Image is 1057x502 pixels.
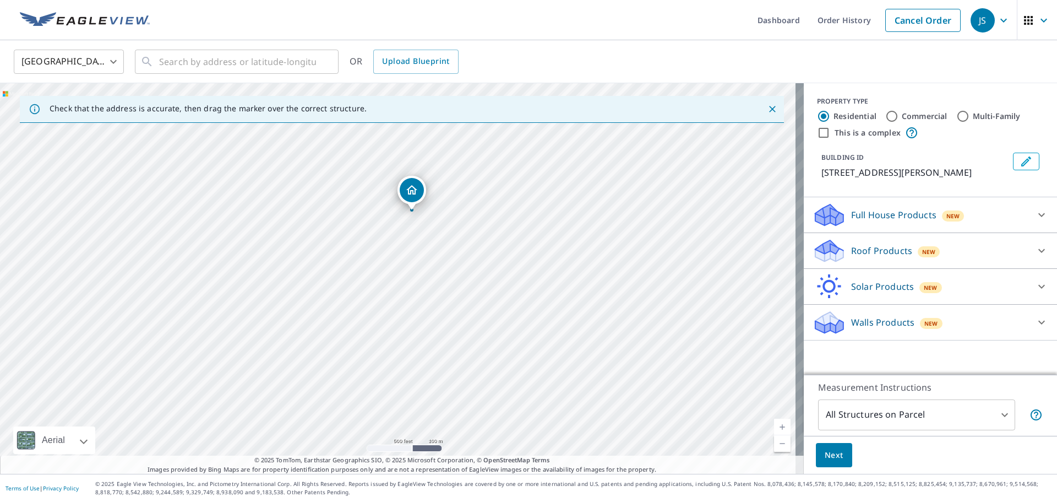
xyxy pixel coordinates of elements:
[774,435,791,452] a: Current Level 16, Zoom Out
[254,456,550,465] span: © 2025 TomTom, Earthstar Geographics SIO, © 2025 Microsoft Corporation, ©
[13,427,95,454] div: Aerial
[373,50,458,74] a: Upload Blueprint
[973,111,1021,122] label: Multi-Family
[774,419,791,435] a: Current Level 16, Zoom In
[50,104,367,114] p: Check that the address is accurate, then drag the marker over the correct structure.
[14,46,124,77] div: [GEOGRAPHIC_DATA]
[885,9,961,32] a: Cancel Order
[817,96,1044,106] div: PROPERTY TYPE
[483,456,530,464] a: OpenStreetMap
[1029,408,1043,422] span: Your report will include each building or structure inside the parcel boundary. In some cases, du...
[6,484,40,492] a: Terms of Use
[350,50,459,74] div: OR
[946,212,960,220] span: New
[971,8,995,33] div: JS
[43,484,79,492] a: Privacy Policy
[821,153,864,162] p: BUILDING ID
[818,400,1015,430] div: All Structures on Parcel
[1013,153,1039,170] button: Edit building 1
[6,485,79,492] p: |
[924,283,938,292] span: New
[813,237,1048,264] div: Roof ProductsNew
[851,280,914,293] p: Solar Products
[813,202,1048,228] div: Full House ProductsNew
[159,46,316,77] input: Search by address or latitude-longitude
[924,319,938,328] span: New
[818,381,1043,394] p: Measurement Instructions
[39,427,68,454] div: Aerial
[825,449,843,462] span: Next
[397,176,426,210] div: Dropped pin, building 1, Residential property, 401 Saint Jean St Florissant, MO 63031
[851,316,914,329] p: Walls Products
[532,456,550,464] a: Terms
[20,12,150,29] img: EV Logo
[816,443,852,468] button: Next
[902,111,947,122] label: Commercial
[813,273,1048,300] div: Solar ProductsNew
[835,127,901,138] label: This is a complex
[95,480,1051,496] p: © 2025 Eagle View Technologies, Inc. and Pictometry International Corp. All Rights Reserved. Repo...
[821,166,1009,179] p: [STREET_ADDRESS][PERSON_NAME]
[813,309,1048,336] div: Walls ProductsNew
[851,244,912,257] p: Roof Products
[765,102,780,116] button: Close
[851,208,936,222] p: Full House Products
[382,55,449,68] span: Upload Blueprint
[833,111,876,122] label: Residential
[922,247,936,256] span: New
